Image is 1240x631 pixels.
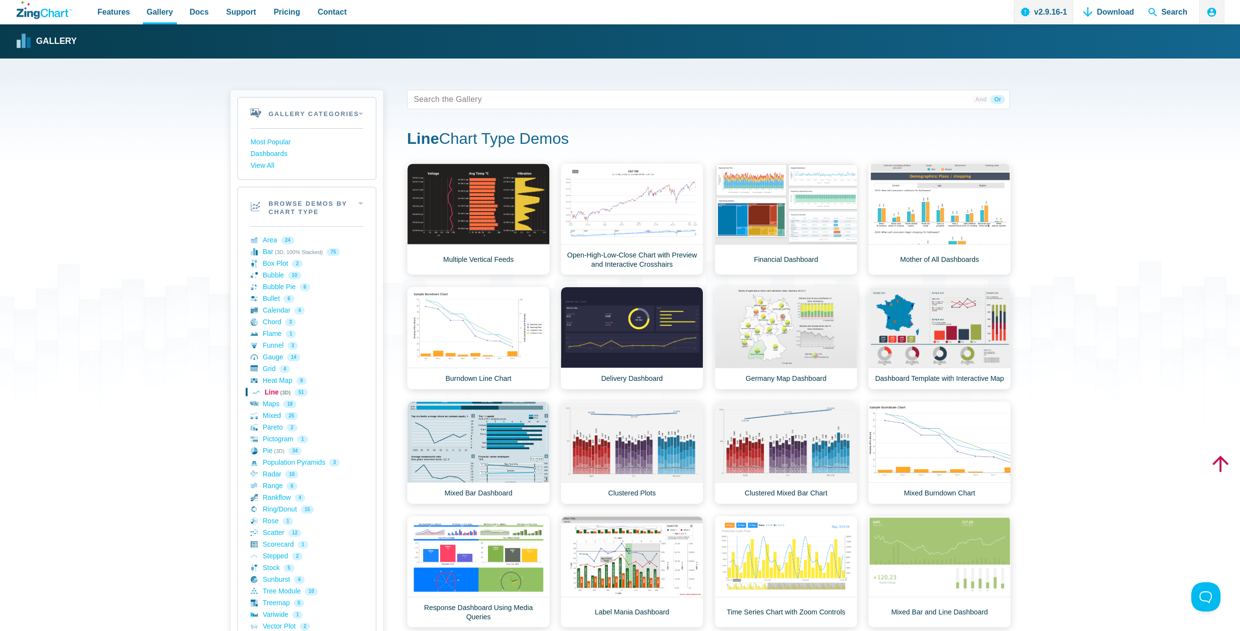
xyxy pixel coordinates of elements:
span: Gallery [147,5,173,19]
a: Gallery [17,34,77,49]
a: Burndown Line Chart [407,287,550,390]
a: Open-High-Low-Close Chart with Preview and Interactive Crosshairs [561,163,703,275]
h2: Browse Demos By Chart Type [238,187,376,226]
span: Pricing [273,5,300,19]
a: Multiple Vertical Feeds [407,163,550,275]
h1: Chart Type Demos [407,129,1010,151]
span: Docs [190,5,209,19]
a: Delivery Dashboard [561,287,703,390]
iframe: Toggle Customer Support [1191,582,1221,611]
a: Clustered Mixed Bar Chart [715,401,857,504]
a: Dashboard Template with Interactive Map [868,287,1011,390]
a: Time Series Chart with Zoom Controls [715,516,857,628]
a: Mother of All Dashboards [868,163,1011,275]
span: Or [990,95,1005,104]
span: Contact [318,5,347,19]
span: And [971,95,990,104]
a: Mixed Bar Dashboard [407,401,550,504]
a: Mixed Bar and Line Dashboard [868,516,1011,628]
strong: Line [407,130,439,147]
a: Response Dashboard Using Media Queries [407,516,550,628]
strong: Gallery [36,37,77,46]
a: Most Popular [251,137,363,148]
a: Label Mania Dashboard [561,516,703,628]
a: Dashboards [251,148,363,160]
a: View All [251,160,363,172]
a: Mixed Burndown Chart [868,401,1011,504]
a: Clustered Plots [561,401,703,504]
a: ZingChart Logo. Click to return to the homepage [17,1,72,19]
a: Germany Map Dashboard [715,287,857,390]
a: Financial Dashboard [715,163,857,275]
span: Support [226,5,256,19]
h2: Gallery Categories [238,98,376,128]
span: Features [97,5,130,19]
